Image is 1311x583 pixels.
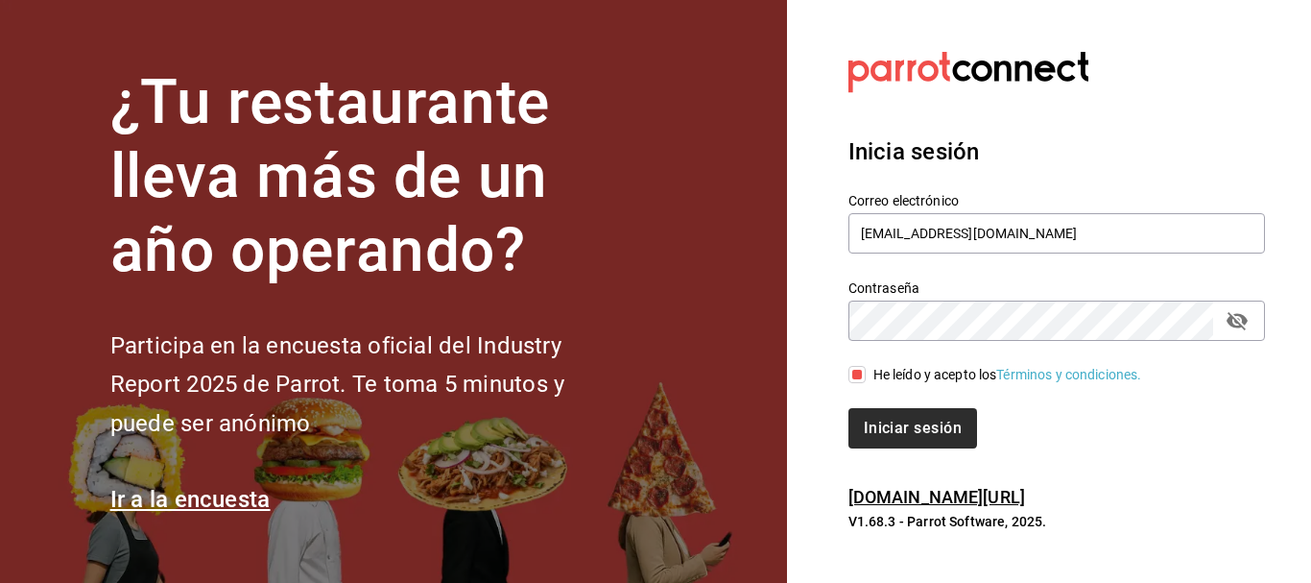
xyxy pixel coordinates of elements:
[110,486,271,513] a: Ir a la encuesta
[848,134,1265,169] h3: Inicia sesión
[848,281,1265,295] label: Contraseña
[873,365,1142,385] div: He leído y acepto los
[848,512,1265,531] p: V1.68.3 - Parrot Software, 2025.
[1221,304,1253,337] button: passwordField
[848,408,977,449] button: Iniciar sesión
[110,327,629,444] h2: Participa en la encuesta oficial del Industry Report 2025 de Parrot. Te toma 5 minutos y puede se...
[848,487,1025,507] a: [DOMAIN_NAME][URL]
[848,213,1265,254] input: Ingresa tu correo electrónico
[848,194,1265,207] label: Correo electrónico
[110,66,629,287] h1: ¿Tu restaurante lleva más de un año operando?
[996,367,1141,382] a: Términos y condiciones.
